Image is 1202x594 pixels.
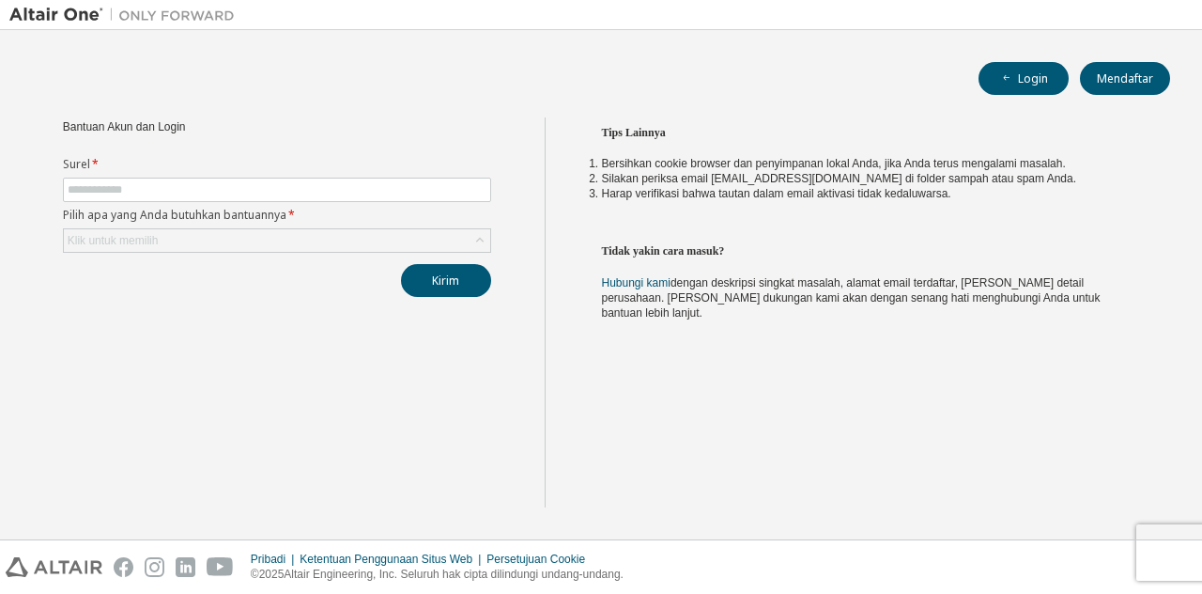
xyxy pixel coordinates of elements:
[284,568,624,581] font: Altair Engineering, Inc. Seluruh hak cipta dilindungi undang-undang.
[602,126,666,139] font: Tips Lainnya
[251,553,285,566] font: Pribadi
[486,553,585,566] font: Persetujuan Cookie
[6,557,102,577] img: altair_logo.svg
[1097,70,1153,86] font: Mendaftar
[63,156,90,172] font: Surel
[114,557,133,577] img: facebook.svg
[207,557,234,577] img: youtube.svg
[300,553,472,566] font: Ketentuan Penggunaan Situs Web
[63,120,186,133] font: Bantuan Akun dan Login
[602,244,725,258] font: Tidak yakin cara masuk?
[602,187,951,200] font: Harap verifikasi bahwa tautan dalam email aktivasi tidak kedaluwarsa.
[145,557,164,577] img: instagram.svg
[259,568,285,581] font: 2025
[251,568,259,581] font: ©
[401,264,491,297] button: Kirim
[1018,70,1048,86] font: Login
[1080,62,1170,95] button: Mendaftar
[602,157,1066,170] font: Bersihkan cookie browser dan penyimpanan lokal Anda, jika Anda terus mengalami masalah.
[602,172,1077,185] font: Silakan periksa email [EMAIL_ADDRESS][DOMAIN_NAME] di folder sampah atau spam Anda.
[979,62,1069,95] button: Login
[602,276,670,289] a: Hubungi kami
[602,276,1101,320] font: dengan deskripsi singkat masalah, alamat email terdaftar, [PERSON_NAME] detail perusahaan. [PERSO...
[9,6,244,24] img: Altair Satu
[432,273,459,289] font: Kirim
[63,207,286,223] font: Pilih apa yang Anda butuhkan bantuannya
[64,229,490,252] div: Klik untuk memilih
[176,557,195,577] img: linkedin.svg
[68,234,159,247] font: Klik untuk memilih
